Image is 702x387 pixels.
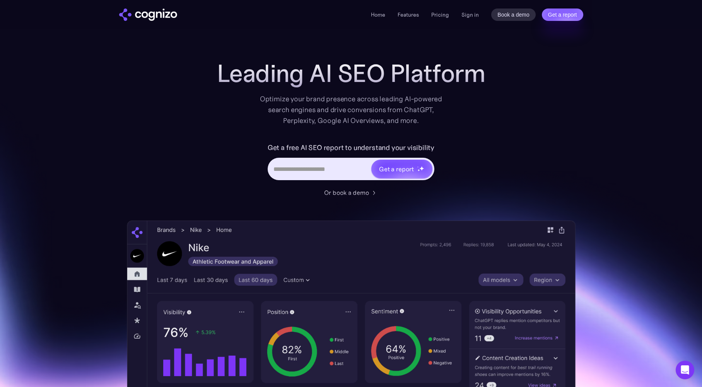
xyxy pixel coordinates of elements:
a: Sign in [461,10,479,19]
a: Pricing [431,11,449,18]
a: Get a reportstarstarstar [371,159,433,179]
form: Hero URL Input Form [268,142,434,184]
img: star [419,166,424,171]
a: Or book a demo [324,188,378,197]
h1: Leading AI SEO Platform [217,60,485,87]
img: star [417,166,418,167]
a: Book a demo [491,9,536,21]
div: Get a report [379,164,414,174]
img: cognizo logo [119,9,177,21]
a: Features [398,11,419,18]
a: Get a report [542,9,583,21]
label: Get a free AI SEO report to understand your visibility [268,142,434,154]
div: Open Intercom Messenger [676,361,694,379]
a: Home [371,11,385,18]
img: star [417,169,420,172]
a: home [119,9,177,21]
div: Optimize your brand presence across leading AI-powered search engines and drive conversions from ... [256,94,446,126]
div: Or book a demo [324,188,369,197]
